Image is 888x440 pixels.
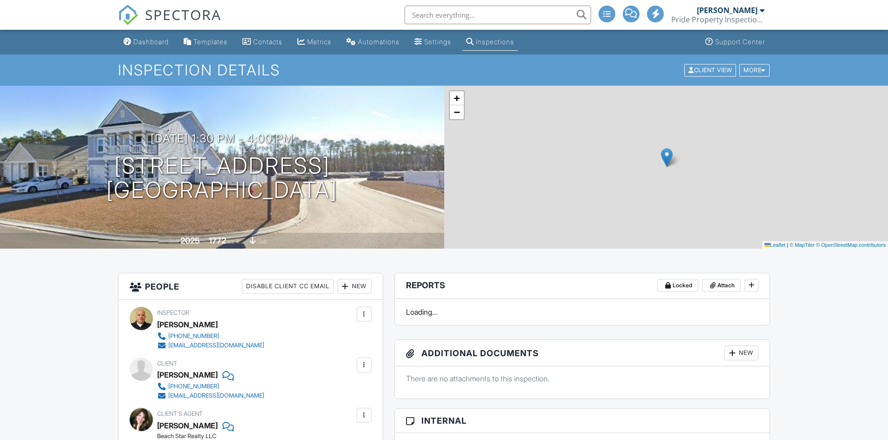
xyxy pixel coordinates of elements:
[118,13,221,32] a: SPECTORA
[106,154,337,203] h1: [STREET_ADDRESS] [GEOGRAPHIC_DATA]
[790,242,815,248] a: © MapTiler
[145,5,221,24] span: SPECTORA
[242,279,334,294] div: Disable Client CC Email
[157,410,203,417] span: Client's Agent
[157,419,218,433] a: [PERSON_NAME]
[337,279,372,294] div: New
[724,345,758,360] div: New
[739,64,770,76] div: More
[476,38,514,46] div: Inspections
[157,382,264,391] a: [PHONE_NUMBER]
[169,238,179,245] span: Built
[168,392,264,399] div: [EMAIL_ADDRESS][DOMAIN_NAME]
[395,409,770,433] h3: Internal
[157,433,272,440] div: Beach Star Realty LLC
[787,242,788,248] span: |
[157,318,218,332] div: [PERSON_NAME]
[764,242,785,248] a: Leaflet
[209,236,226,245] div: 1772
[661,148,673,167] img: Marker
[294,34,335,51] a: Metrics
[454,92,460,104] span: +
[118,273,383,300] h3: People
[411,34,455,51] a: Settings
[227,238,241,245] span: sq. ft.
[168,332,219,340] div: [PHONE_NUMBER]
[462,34,518,51] a: Inspections
[697,6,757,15] div: [PERSON_NAME]
[395,340,770,366] h3: Additional Documents
[193,38,227,46] div: Templates
[168,342,264,349] div: [EMAIL_ADDRESS][DOMAIN_NAME]
[157,309,189,316] span: Inspector
[118,62,771,78] h1: Inspection Details
[157,368,218,382] div: [PERSON_NAME]
[683,66,738,73] a: Client View
[133,38,169,46] div: Dashboard
[157,391,264,400] a: [EMAIL_ADDRESS][DOMAIN_NAME]
[671,15,764,24] div: Pride Property Inspections
[343,34,403,51] a: Automations (Advanced)
[702,34,769,51] a: Support Center
[157,360,177,367] span: Client
[450,91,464,105] a: Zoom in
[239,34,286,51] a: Contacts
[180,236,200,245] div: 2025
[450,105,464,119] a: Zoom out
[157,341,264,350] a: [EMAIL_ADDRESS][DOMAIN_NAME]
[715,38,765,46] div: Support Center
[405,6,591,24] input: Search everything...
[151,132,293,145] h3: [DATE] 1:30 pm - 4:00 pm
[120,34,172,51] a: Dashboard
[257,238,268,245] span: slab
[118,5,138,25] img: The Best Home Inspection Software - Spectora
[684,64,736,76] div: Client View
[307,38,331,46] div: Metrics
[816,242,886,248] a: © OpenStreetMap contributors
[406,373,759,384] p: There are no attachments to this inspection.
[157,332,264,341] a: [PHONE_NUMBER]
[253,38,282,46] div: Contacts
[168,383,219,390] div: [PHONE_NUMBER]
[454,106,460,118] span: −
[424,38,451,46] div: Settings
[180,34,231,51] a: Templates
[358,38,399,46] div: Automations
